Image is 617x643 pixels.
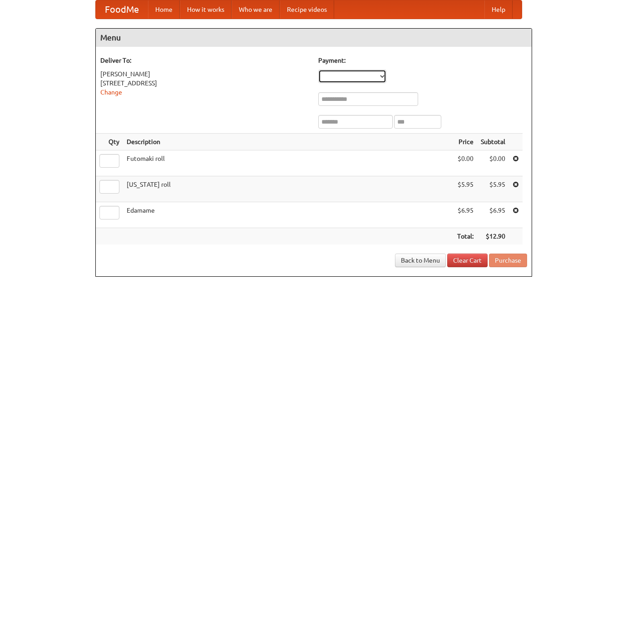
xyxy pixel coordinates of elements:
td: $5.95 [454,176,477,202]
td: $6.95 [454,202,477,228]
th: Description [123,134,454,150]
th: $12.90 [477,228,509,245]
a: Help [484,0,513,19]
td: [US_STATE] roll [123,176,454,202]
td: $5.95 [477,176,509,202]
td: $6.95 [477,202,509,228]
a: Recipe videos [280,0,334,19]
th: Subtotal [477,134,509,150]
div: [STREET_ADDRESS] [100,79,309,88]
a: How it works [180,0,232,19]
h5: Payment: [318,56,527,65]
a: Clear Cart [447,254,488,267]
td: $0.00 [477,150,509,176]
td: Futomaki roll [123,150,454,176]
a: Back to Menu [395,254,446,267]
a: FoodMe [96,0,148,19]
div: [PERSON_NAME] [100,70,309,79]
th: Price [454,134,477,150]
th: Total: [454,228,477,245]
a: Who we are [232,0,280,19]
h4: Menu [96,29,532,47]
td: $0.00 [454,150,477,176]
a: Change [100,89,122,96]
a: Home [148,0,180,19]
td: Edamame [123,202,454,228]
button: Purchase [489,254,527,267]
th: Qty [96,134,123,150]
h5: Deliver To: [100,56,309,65]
